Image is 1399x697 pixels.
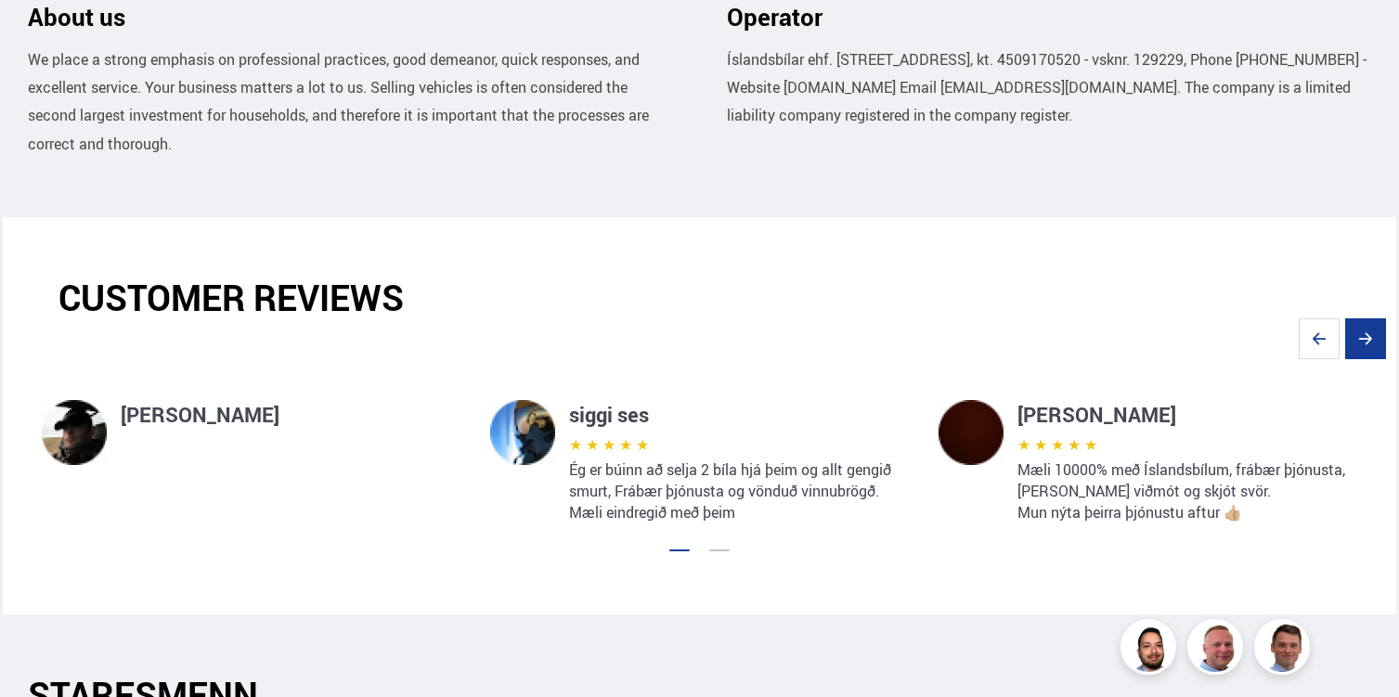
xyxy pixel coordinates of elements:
h3: About us [28,3,672,31]
span: ★ ★ ★ ★ ★ [1017,434,1097,455]
button: Opna LiveChat spjallviðmót [15,7,71,63]
p: Mæli 10000% með Íslandsbílum, frábær þjónusta, [PERSON_NAME] viðmót og skjót svör. [1017,459,1357,502]
img: SllRT5B5QPkh28GD.webp [490,400,555,465]
h4: [PERSON_NAME] [1017,400,1357,430]
p: Íslandsbílar ehf. [STREET_ADDRESS], kt. 4509170520 - vsknr. 129229, Phone [PHONE_NUMBER] - Websit... [727,45,1371,130]
span: ★ ★ ★ ★ ★ [569,434,649,455]
svg: Next slide [1345,318,1386,359]
svg: Previous slide [1299,318,1340,359]
img: ivSJBoSYNJ1imj5R.webp [939,400,1004,465]
p: Mun nýta þeirra þjónustu aftur 👍🏼 [1017,502,1357,523]
img: dsORqd-mBEOihhtP.webp [42,400,107,465]
h4: siggi ses [569,400,909,430]
h4: [PERSON_NAME] [121,400,460,430]
p: Ég er búinn að selja 2 bíla hjá þeim og allt gengið smurt, Frábær þjónusta og vönduð vinnubrögð. ... [569,459,909,523]
h2: CUSTOMER REVIEWS [58,277,1341,318]
h3: Operator [727,3,1371,31]
img: siFngHWaQ9KaOqBr.png [1190,622,1246,678]
img: nhp88E3Fdnt1Opn2.png [1123,622,1179,678]
img: FbJEzSuNWCJXmdc-.webp [1257,622,1313,678]
p: We place a strong emphasis on professional practices, good demeanor, quick responses, and excelle... [28,45,672,159]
